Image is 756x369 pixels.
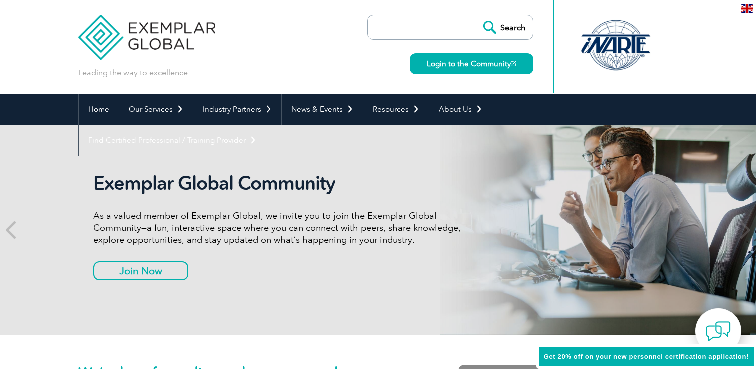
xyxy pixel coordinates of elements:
[410,53,533,74] a: Login to the Community
[544,353,749,360] span: Get 20% off on your new personnel certification application!
[93,261,188,280] a: Join Now
[741,4,753,13] img: en
[79,94,119,125] a: Home
[78,67,188,78] p: Leading the way to excellence
[119,94,193,125] a: Our Services
[363,94,429,125] a: Resources
[706,319,731,344] img: contact-chat.png
[79,125,266,156] a: Find Certified Professional / Training Provider
[282,94,363,125] a: News & Events
[511,61,516,66] img: open_square.png
[93,210,468,246] p: As a valued member of Exemplar Global, we invite you to join the Exemplar Global Community—a fun,...
[478,15,533,39] input: Search
[429,94,492,125] a: About Us
[93,172,468,195] h2: Exemplar Global Community
[193,94,281,125] a: Industry Partners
